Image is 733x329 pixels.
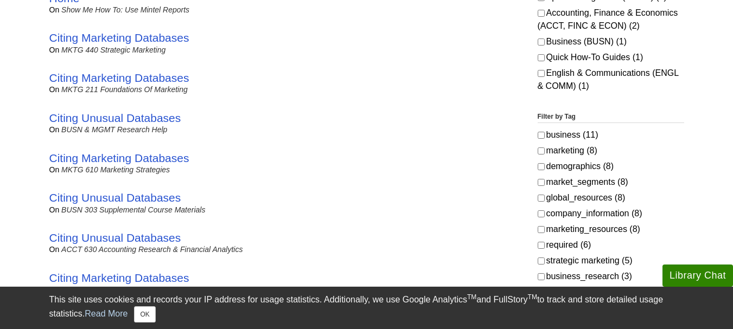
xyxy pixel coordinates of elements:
[49,5,60,14] span: on
[538,273,545,280] input: business_research (3)
[538,210,545,217] input: company_information (8)
[538,270,684,283] label: business_research (3)
[49,191,181,204] a: Citing Unusual Databases
[538,238,684,251] label: required (6)
[61,85,188,94] a: MKTG 211 Foundations of Marketing
[538,242,545,249] input: required (6)
[538,254,684,267] label: strategic marketing (5)
[49,152,189,164] a: Citing Marketing Databases
[134,306,155,322] button: Close
[528,293,537,301] sup: TM
[49,46,60,54] span: on
[49,72,189,84] a: Citing Marketing Databases
[538,257,545,265] input: strategic marketing (5)
[538,128,684,141] label: business (11)
[49,125,60,134] span: on
[61,46,165,54] a: MKTG 440 Strategic Marketing
[538,176,684,189] label: market_segments (8)
[538,163,545,170] input: demographics (8)
[49,285,60,294] span: on
[61,125,167,134] a: BUSN & MGMT Research Help
[49,272,189,284] a: Citing Marketing Databases
[61,165,170,174] a: MKTG 610 Marketing Strategies
[61,5,189,14] a: Show Me How To: Use Mintel Reports
[538,223,684,236] label: marketing_resources (8)
[49,231,181,244] a: Citing Unusual Databases
[538,286,684,299] label: entrepreneurship (2)
[49,245,60,254] span: on
[49,85,60,94] span: on
[49,112,181,124] a: Citing Unusual Databases
[538,195,545,202] input: global_resources (8)
[49,165,60,174] span: on
[538,144,684,157] label: marketing (8)
[49,293,684,322] div: This site uses cookies and records your IP address for usage statistics. Additionally, we use Goo...
[538,226,545,233] input: marketing_resources (8)
[538,7,684,33] label: Accounting, Finance & Economics (ACCT, FINC & ECON) (2)
[538,160,684,173] label: demographics (8)
[538,191,684,204] label: global_resources (8)
[538,207,684,220] label: company_information (8)
[49,31,189,44] a: Citing Marketing Databases
[662,265,733,287] button: Library Chat
[538,10,545,17] input: Accounting, Finance & Economics (ACCT, FINC & ECON) (2)
[49,205,60,214] span: on
[61,205,205,214] a: BUSN 303 Supplemental Course Materials
[61,245,243,254] a: ACCT 630 Accounting Research & Financial Analytics
[538,51,684,64] label: Quick How-To Guides (1)
[85,309,128,318] a: Read More
[467,293,476,301] sup: TM
[538,179,545,186] input: market_segments (8)
[538,67,684,93] label: English & Communications (ENGL & COMM) (1)
[61,285,117,294] a: Marketing Guide
[538,132,545,139] input: business (11)
[538,35,684,48] label: Business (BUSN) (1)
[538,38,545,46] input: Business (BUSN) (1)
[538,54,545,61] input: Quick How-To Guides (1)
[538,147,545,154] input: marketing (8)
[538,112,684,123] legend: Filter by Tag
[538,70,545,77] input: English & Communications (ENGL & COMM) (1)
